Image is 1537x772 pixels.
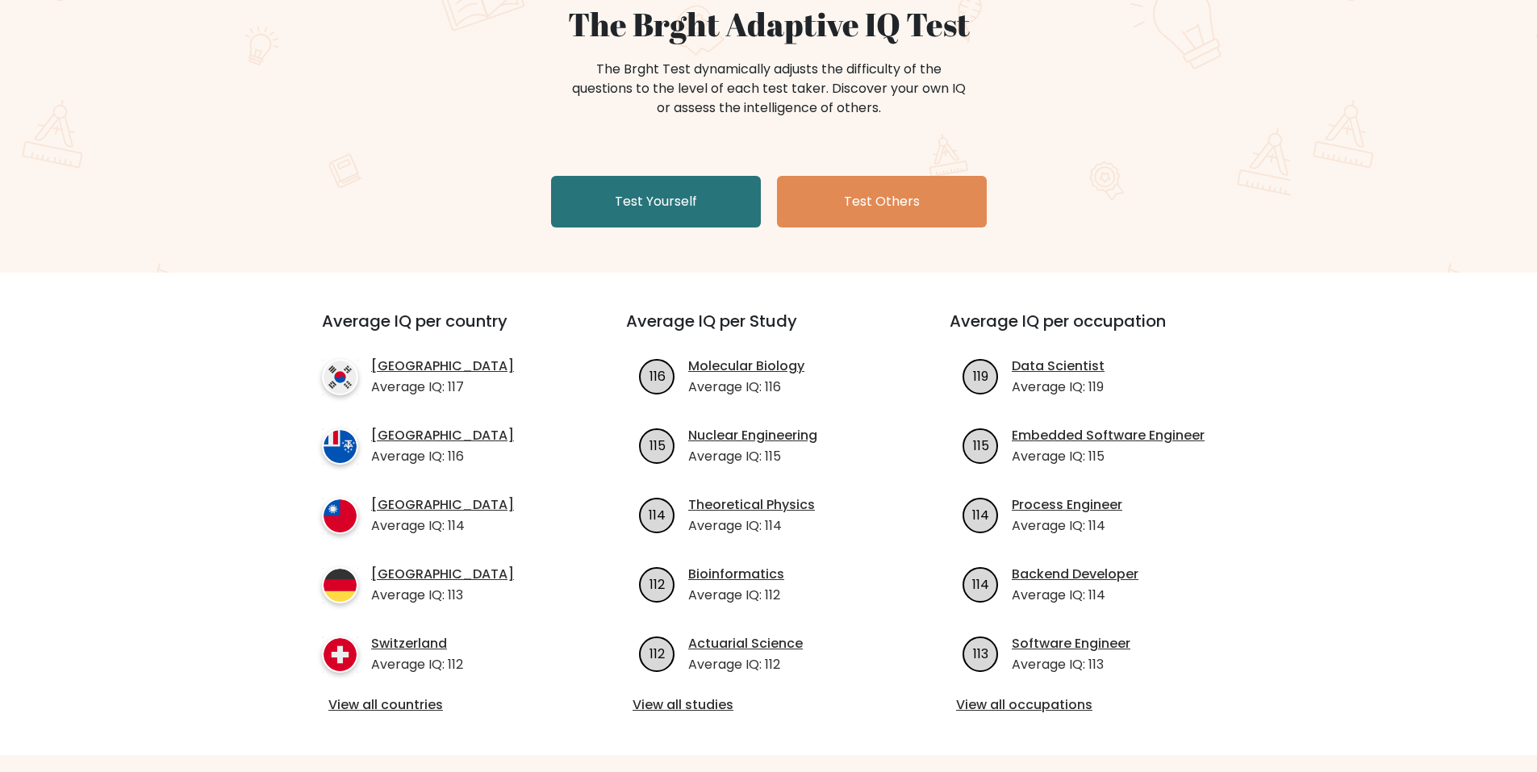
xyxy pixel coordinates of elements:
[1012,447,1205,466] p: Average IQ: 115
[688,565,784,584] a: Bioinformatics
[322,636,358,673] img: country
[322,311,568,350] h3: Average IQ per country
[371,378,514,397] p: Average IQ: 117
[972,574,989,593] text: 114
[322,498,358,534] img: country
[1012,565,1138,584] a: Backend Developer
[688,655,803,674] p: Average IQ: 112
[688,516,815,536] p: Average IQ: 114
[1012,378,1105,397] p: Average IQ: 119
[688,586,784,605] p: Average IQ: 112
[626,311,911,350] h3: Average IQ per Study
[956,695,1228,715] a: View all occupations
[371,495,514,515] a: [GEOGRAPHIC_DATA]
[371,586,514,605] p: Average IQ: 113
[371,565,514,584] a: [GEOGRAPHIC_DATA]
[649,574,665,593] text: 112
[328,695,562,715] a: View all countries
[375,5,1163,44] h1: The Brght Adaptive IQ Test
[371,447,514,466] p: Average IQ: 116
[633,695,904,715] a: View all studies
[1012,426,1205,445] a: Embedded Software Engineer
[972,505,989,524] text: 114
[322,428,358,465] img: country
[649,436,666,454] text: 115
[551,176,761,227] a: Test Yourself
[322,567,358,603] img: country
[1012,655,1130,674] p: Average IQ: 113
[950,311,1234,350] h3: Average IQ per occupation
[1012,495,1122,515] a: Process Engineer
[567,60,971,118] div: The Brght Test dynamically adjusts the difficulty of the questions to the level of each test take...
[973,436,989,454] text: 115
[371,516,514,536] p: Average IQ: 114
[371,634,463,653] a: Switzerland
[777,176,987,227] a: Test Others
[688,634,803,653] a: Actuarial Science
[688,357,804,376] a: Molecular Biology
[371,357,514,376] a: [GEOGRAPHIC_DATA]
[322,359,358,395] img: country
[688,447,817,466] p: Average IQ: 115
[371,426,514,445] a: [GEOGRAPHIC_DATA]
[371,655,463,674] p: Average IQ: 112
[649,366,666,385] text: 116
[688,378,804,397] p: Average IQ: 116
[1012,516,1122,536] p: Average IQ: 114
[1012,357,1105,376] a: Data Scientist
[688,426,817,445] a: Nuclear Engineering
[973,644,988,662] text: 113
[688,495,815,515] a: Theoretical Physics
[649,644,665,662] text: 112
[973,366,988,385] text: 119
[1012,586,1138,605] p: Average IQ: 114
[649,505,666,524] text: 114
[1012,634,1130,653] a: Software Engineer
